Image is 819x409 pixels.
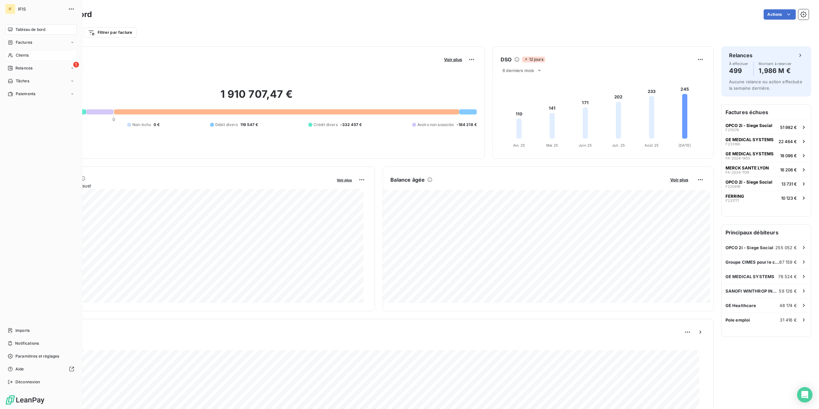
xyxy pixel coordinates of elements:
span: F220418 [726,185,740,188]
span: 48 174 € [780,303,797,308]
button: Voir plus [442,57,464,62]
span: F211376 [726,128,739,132]
span: IFIS [18,6,64,12]
span: Clients [16,52,29,58]
span: 16 206 € [780,167,797,172]
button: OPCO 2i - Siege SocialF22041813 731 € [722,177,811,191]
tspan: Avr. 25 [513,143,525,148]
tspan: Juil. 25 [612,143,625,148]
span: Montant à relancer [759,62,792,66]
span: 12 jours [522,57,545,62]
span: 18 096 € [780,153,797,158]
span: 0 € [154,122,160,128]
h2: 1 910 707,47 € [36,88,477,107]
button: Filtrer par facture [84,27,137,38]
span: Voir plus [670,177,688,182]
span: Voir plus [337,178,352,182]
tspan: Mai 25 [547,143,558,148]
span: Débit divers [215,122,238,128]
span: 13 731 € [781,181,797,186]
span: 22 464 € [779,139,797,144]
span: Factures [16,40,32,45]
span: Tableau de bord [15,27,45,32]
span: Relances [15,65,32,71]
button: OPCO 2i - Siege SocialF21137651 982 € [722,120,811,134]
span: Aucune relance ou action effectuée la semaine dernière. [729,79,802,91]
span: GE MEDICAL SYSTEMS [726,151,774,156]
span: Notifications [15,341,39,346]
span: 87 159 € [779,259,797,265]
h6: Factures échues [722,105,811,120]
span: GE Healthcare [726,303,756,308]
span: FERRING [726,194,744,199]
h4: 499 [729,66,748,76]
span: Aide [15,366,24,372]
span: -184 218 € [457,122,477,128]
span: OPCO 2i - Siege Social [726,245,773,250]
span: 255 052 € [776,245,797,250]
span: 119 547 € [240,122,258,128]
span: 59 126 € [779,288,797,294]
h4: 1,986 M € [759,66,792,76]
button: MERCK SANTE LYONFA-2024-113616 206 € [722,162,811,177]
button: FERRINGF23177710 123 € [722,191,811,205]
span: OPCO 2i - Siege Social [726,179,772,185]
button: GE MEDICAL SYSTEMSFA-2024-145518 096 € [722,148,811,162]
span: 0 [112,117,115,122]
span: Paiements [16,91,35,97]
h6: Principaux débiteurs [722,225,811,240]
span: 31 416 € [780,317,797,323]
span: Imports [15,328,30,333]
span: Déconnexion [15,379,40,385]
span: F231777 [726,199,739,203]
span: Crédit divers [314,122,338,128]
span: Chiffre d'affaires mensuel [36,182,333,189]
tspan: Juin 25 [579,143,592,148]
span: -332 457 € [340,122,362,128]
a: Aide [5,364,77,374]
span: Voir plus [444,57,462,62]
span: 10 123 € [781,195,797,201]
span: Tâches [16,78,29,84]
div: IF [5,4,15,14]
span: Groupe CIMES pour le compte de [726,259,779,265]
img: Logo LeanPay [5,395,45,405]
span: Paramètres et réglages [15,353,59,359]
span: Avoirs non associés [417,122,454,128]
span: MERCK SANTE LYON [726,165,769,170]
span: FA-2024-1136 [726,170,749,174]
button: Voir plus [668,177,690,183]
h6: Balance âgée [391,176,425,184]
span: Non-échu [132,122,151,128]
button: Actions [764,9,796,20]
span: 6 derniers mois [503,68,534,73]
span: 51 982 € [780,125,797,130]
span: OPCO 2i - Siege Social [726,123,772,128]
span: 76 524 € [779,274,797,279]
span: Pole emploi [726,317,750,323]
span: SANOFI WINTHROP INDUSTRIE [726,288,779,294]
tspan: Août 25 [645,143,659,148]
span: À effectuer [729,62,748,66]
span: GE MEDICAL SYSTEMS [726,274,775,279]
span: FA-2024-1455 [726,156,750,160]
button: Voir plus [335,177,354,183]
h6: Relances [729,51,752,59]
h6: DSO [501,56,512,63]
div: Open Intercom Messenger [797,387,813,403]
span: GE MEDICAL SYSTEMS [726,137,774,142]
span: 1 [73,62,79,68]
button: GE MEDICAL SYSTEMSF23316622 464 € [722,134,811,148]
span: F233166 [726,142,740,146]
tspan: [DATE] [679,143,691,148]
